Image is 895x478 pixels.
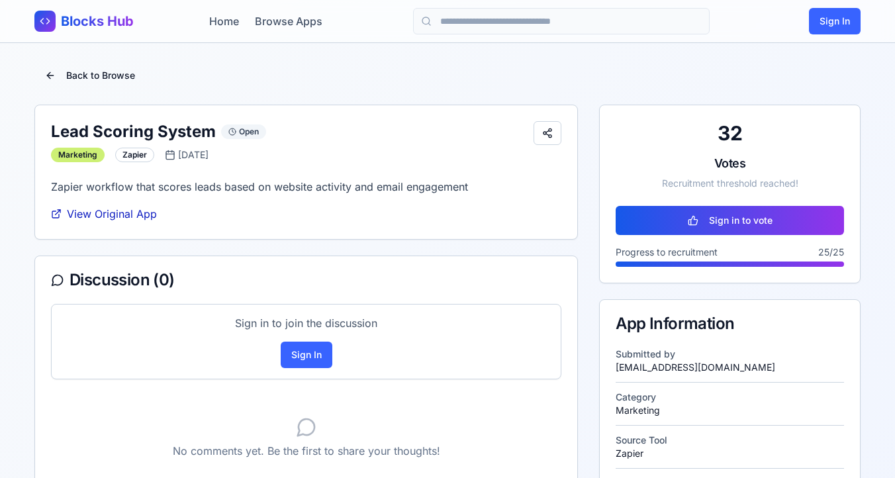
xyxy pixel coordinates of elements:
a: Back to Browse [34,70,146,83]
button: Sign in to vote [616,206,844,235]
div: Discussion ( 0 ) [51,272,561,288]
div: Submitted by [616,348,844,361]
button: Back to Browse [34,62,146,89]
div: Open [221,124,266,139]
div: App Information [616,316,844,332]
div: Source Tool [616,434,844,447]
div: Recruitment threshold reached! [616,177,844,190]
button: Sign In [809,8,861,34]
div: Marketing [616,404,844,417]
button: Sign In [281,342,332,368]
a: Browse Apps [255,13,322,29]
div: Marketing [51,148,105,162]
div: Zapier [616,447,844,460]
a: Blocks Hub [34,11,134,32]
div: 32 [616,121,844,145]
div: Zapier [115,148,154,162]
p: No comments yet. Be the first to share your thoughts! [51,443,561,459]
span: Progress to recruitment [616,246,718,259]
p: Zapier workflow that scores leads based on website activity and email engagement [51,178,561,195]
a: Home [209,13,239,29]
span: 25 /25 [818,246,844,259]
div: Votes [616,154,844,173]
span: Blocks Hub [61,12,134,30]
div: Category [616,391,844,404]
div: [EMAIL_ADDRESS][DOMAIN_NAME] [616,361,844,374]
a: View Original App [51,206,157,222]
p: Sign in to join the discussion [62,315,550,331]
span: [DATE] [165,148,209,162]
h1: Lead Scoring System [51,121,216,142]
